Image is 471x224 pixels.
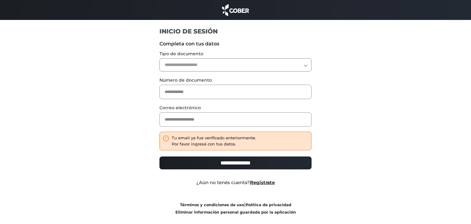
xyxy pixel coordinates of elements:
[180,203,244,207] a: Términos y condiciones de uso
[250,180,275,185] a: Registrate
[155,201,316,216] div: |
[159,105,312,111] label: Correo electrónico
[175,210,296,214] a: Eliminar información personal guardada por la aplicación
[155,179,316,186] div: ¿Aún no tenés cuenta?
[159,27,312,35] h1: INICIO DE SESIÓN
[159,40,312,48] label: Completa con tus datos
[220,3,251,17] img: cober_marca.png
[172,135,256,147] div: Tu email ya fue verificado anteriormente. Por favor ingresá con tus datos.
[246,203,291,207] a: Política de privacidad
[159,77,312,83] label: Número de documento
[159,51,312,57] label: Tipo de documento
